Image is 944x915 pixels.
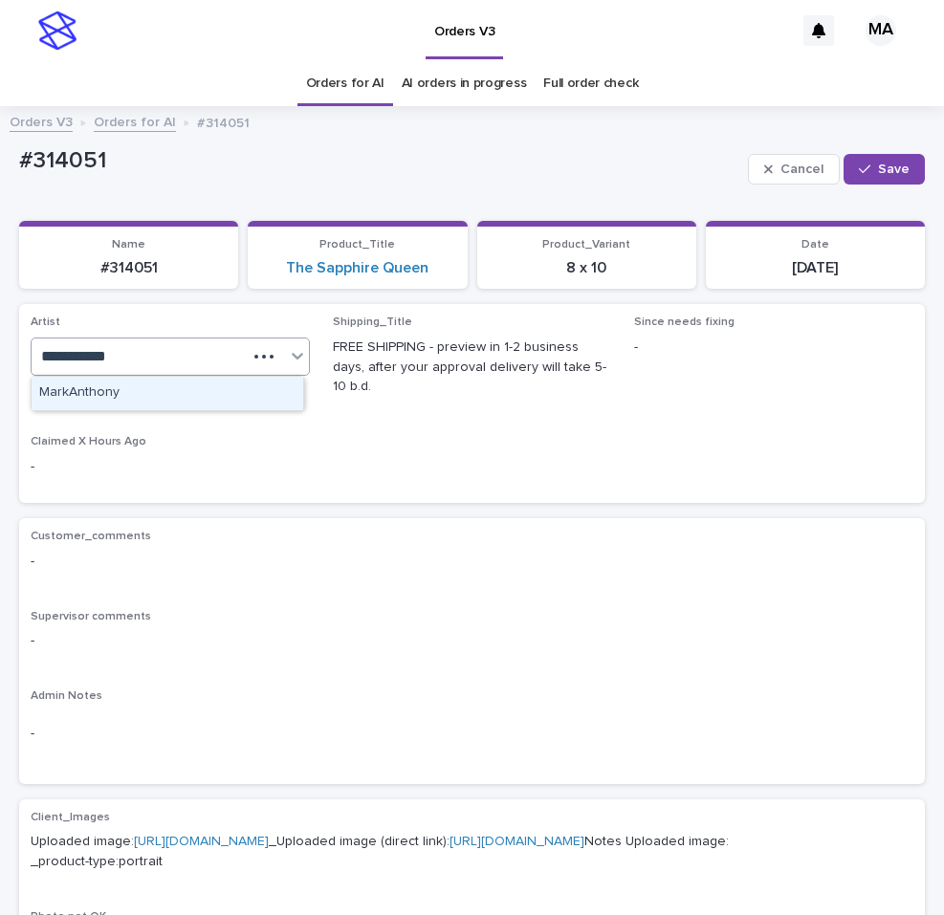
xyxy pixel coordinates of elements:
[450,835,584,848] a: [URL][DOMAIN_NAME]
[31,457,310,477] p: -
[31,611,151,622] span: Supervisor comments
[333,338,612,397] p: FREE SHIPPING - preview in 1-2 business days, after your approval delivery will take 5-10 b.d.
[717,259,913,277] p: [DATE]
[489,259,685,277] p: 8 x 10
[38,11,77,50] img: stacker-logo-s-only.png
[31,812,110,823] span: Client_Images
[542,239,630,251] span: Product_Variant
[31,531,151,542] span: Customer_comments
[306,61,384,106] a: Orders for AI
[10,110,73,132] a: Orders V3
[748,154,840,185] button: Cancel
[197,111,250,132] p: #314051
[634,338,913,358] p: -
[319,239,395,251] span: Product_Title
[112,239,145,251] span: Name
[31,690,102,702] span: Admin Notes
[134,835,269,848] a: [URL][DOMAIN_NAME]
[878,163,910,176] span: Save
[844,154,925,185] button: Save
[31,552,913,572] p: -
[333,316,412,328] span: Shipping_Title
[801,239,829,251] span: Date
[866,15,896,46] div: MA
[780,163,823,176] span: Cancel
[31,832,913,872] p: Uploaded image: _Uploaded image (direct link): Notes Uploaded image: _product-type:portrait
[543,61,638,106] a: Full order check
[31,436,146,447] span: Claimed X Hours Ago
[31,724,913,744] p: -
[286,259,428,277] a: The Sapphire Queen
[32,377,303,410] div: MarkAnthony
[402,61,527,106] a: AI orders in progress
[31,259,227,277] p: #314051
[19,147,740,175] p: #314051
[634,316,735,328] span: Since needs fixing
[94,110,176,132] a: Orders for AI
[31,631,913,651] p: -
[31,316,60,328] span: Artist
